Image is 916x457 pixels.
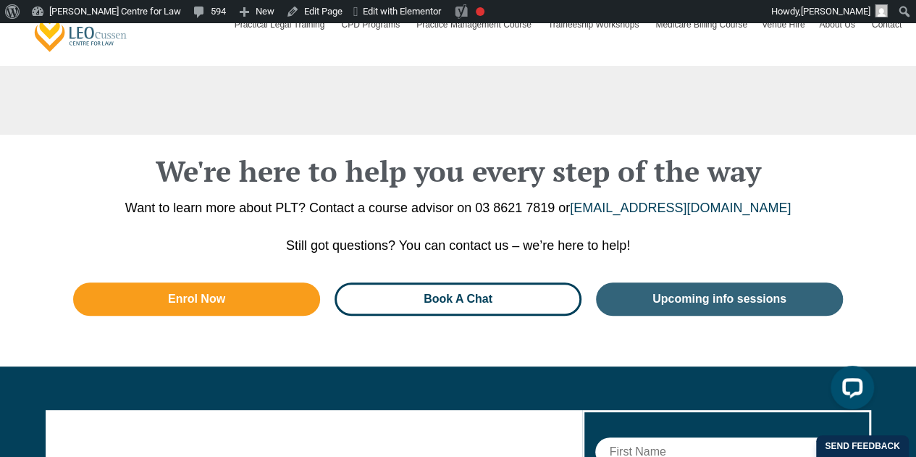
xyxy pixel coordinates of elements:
[648,4,755,46] a: Medicare Billing Course
[801,6,870,17] span: [PERSON_NAME]
[227,4,335,46] a: Practical Legal Training
[596,282,843,316] a: Upcoming info sessions
[46,200,871,216] p: Want to learn more about PLT? Contact a course advisor on 03 8621 7819 or
[865,4,909,46] a: Contact
[363,6,441,17] span: Edit with Elementor
[541,4,648,46] a: Traineeship Workshops
[46,156,871,185] h2: We're here to help you every step of the way
[755,4,812,46] a: Venue Hire
[409,4,541,46] a: Practice Management Course
[334,4,409,46] a: CPD Programs
[819,360,880,421] iframe: LiveChat chat widget
[335,282,581,316] a: Book A Chat
[812,4,864,46] a: About Us
[73,282,320,316] a: Enrol Now
[33,12,129,53] a: [PERSON_NAME] Centre for Law
[424,293,492,305] span: Book A Chat
[652,293,786,305] span: Upcoming info sessions
[476,7,484,16] div: Focus keyphrase not set
[570,201,791,215] a: [EMAIL_ADDRESS][DOMAIN_NAME]
[46,238,871,253] p: Still got questions? You can contact us – we’re here to help!
[168,293,225,305] span: Enrol Now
